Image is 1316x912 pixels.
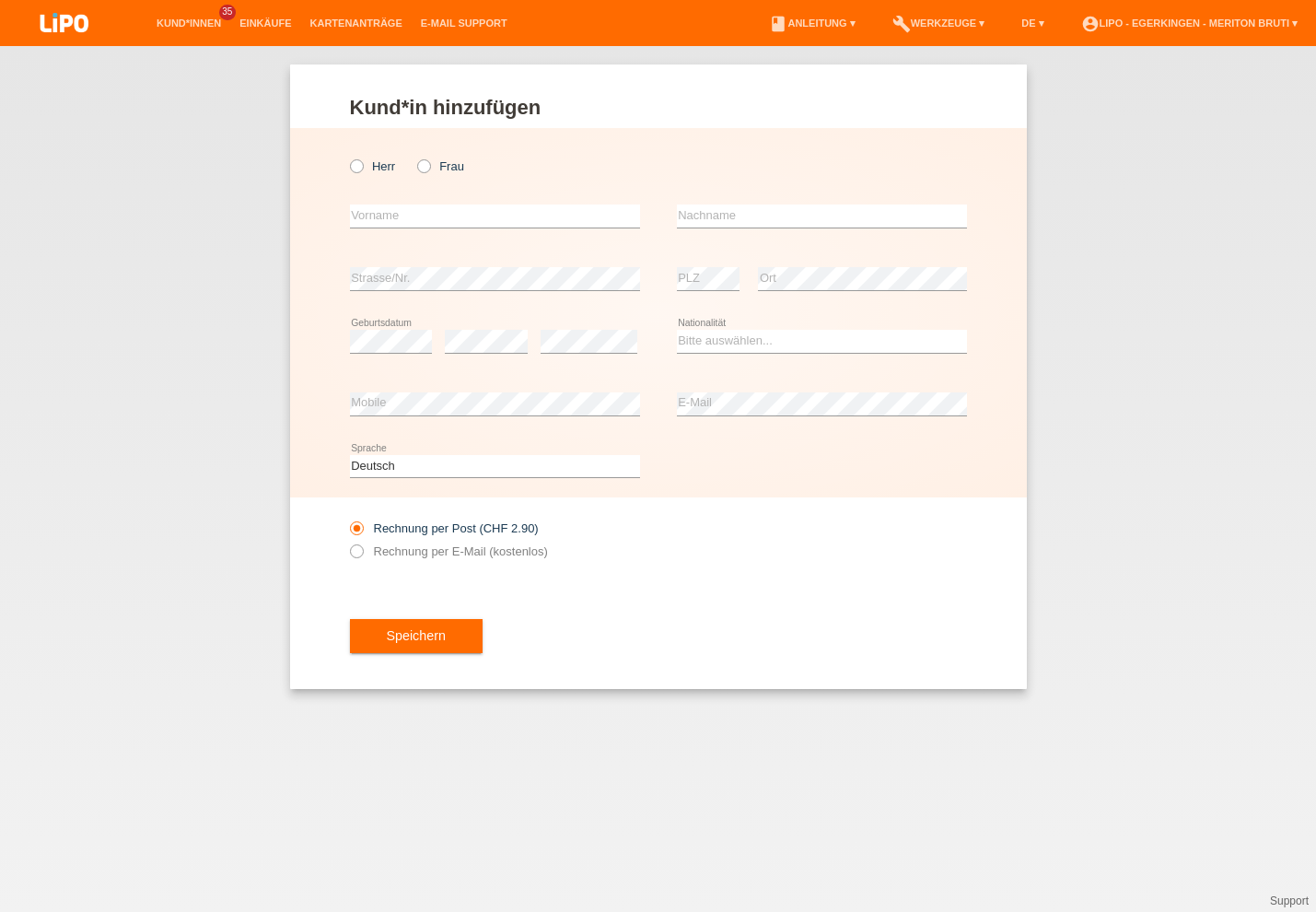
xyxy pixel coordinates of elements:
label: Frau [417,159,464,173]
i: book [769,15,787,33]
a: account_circleLIPO - Egerkingen - Meriton Bruti ▾ [1072,18,1307,29]
input: Herr [350,159,362,171]
input: Rechnung per Post (CHF 2.90) [350,521,362,544]
a: Support [1270,894,1309,907]
i: account_circle [1081,15,1100,33]
label: Herr [350,159,396,173]
a: Kund*innen [147,18,230,29]
i: build [892,15,911,33]
span: Speichern [387,628,446,643]
a: buildWerkzeuge ▾ [883,18,995,29]
label: Rechnung per E-Mail (kostenlos) [350,544,548,558]
h1: Kund*in hinzufügen [350,96,967,119]
button: Speichern [350,619,483,654]
input: Frau [417,159,429,171]
a: bookAnleitung ▾ [760,18,864,29]
a: Kartenanträge [301,18,412,29]
input: Rechnung per E-Mail (kostenlos) [350,544,362,567]
label: Rechnung per Post (CHF 2.90) [350,521,539,535]
a: Einkäufe [230,18,300,29]
a: DE ▾ [1012,18,1053,29]
span: 35 [219,5,236,20]
a: LIPO pay [18,38,111,52]
a: E-Mail Support [412,18,517,29]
